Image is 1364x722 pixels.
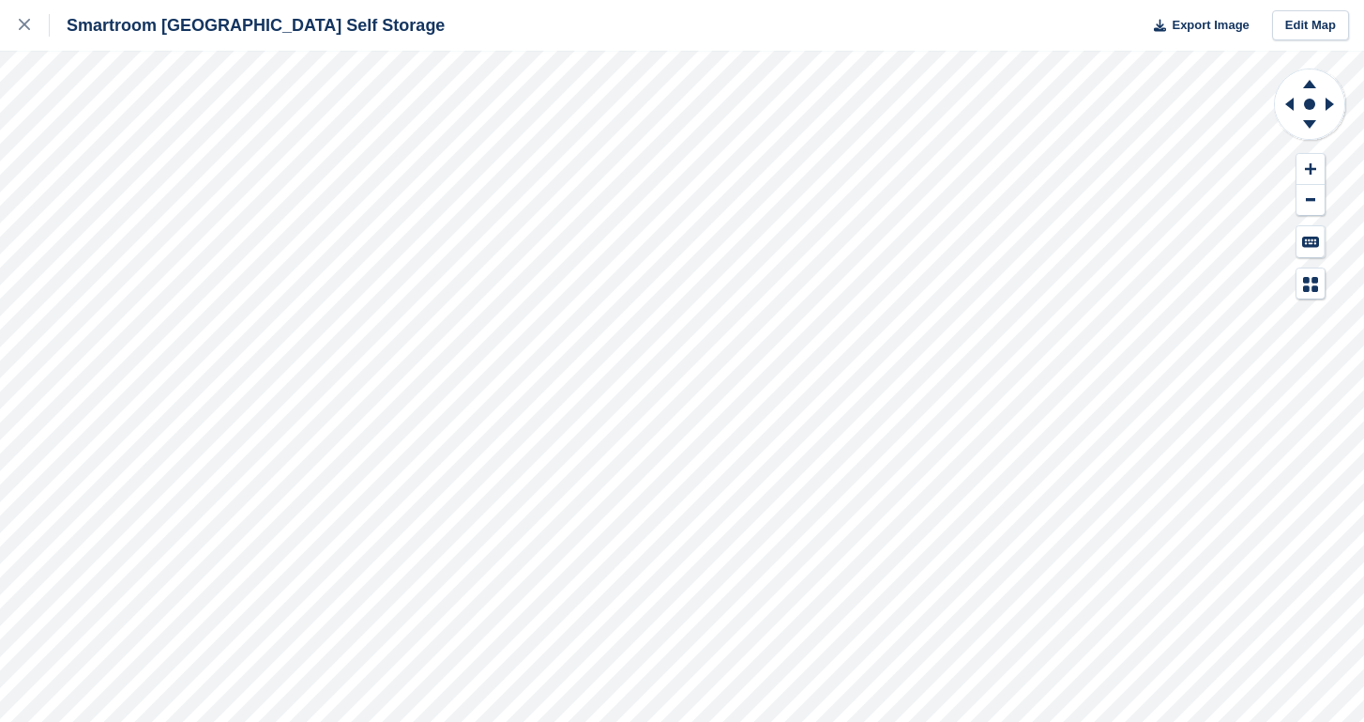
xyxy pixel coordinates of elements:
span: Export Image [1172,16,1249,35]
button: Map Legend [1296,269,1325,300]
a: Edit Map [1272,10,1349,41]
button: Keyboard Shortcuts [1296,226,1325,257]
button: Zoom Out [1296,185,1325,216]
button: Export Image [1143,10,1250,41]
button: Zoom In [1296,154,1325,185]
div: Smartroom [GEOGRAPHIC_DATA] Self Storage [50,14,445,37]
